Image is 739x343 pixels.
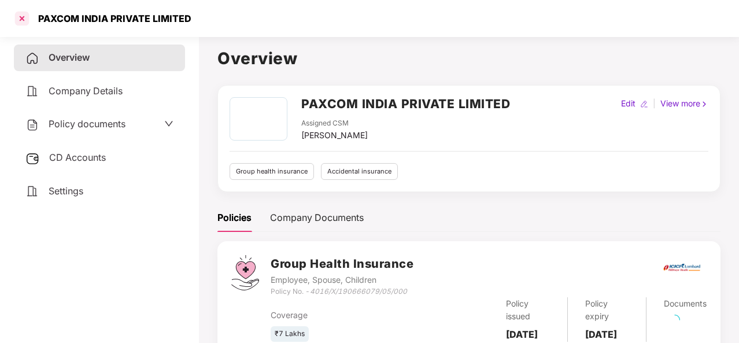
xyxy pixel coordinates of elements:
[664,297,707,310] div: Documents
[49,185,83,197] span: Settings
[271,309,416,322] div: Coverage
[651,97,658,110] div: |
[271,255,413,273] h3: Group Health Insurance
[164,119,173,128] span: down
[231,255,259,290] img: svg+xml;base64,PHN2ZyB4bWxucz0iaHR0cDovL3d3dy53My5vcmcvMjAwMC9zdmciIHdpZHRoPSI0Ny43MTQiIGhlaWdodD...
[25,51,39,65] img: svg+xml;base64,PHN2ZyB4bWxucz0iaHR0cDovL3d3dy53My5vcmcvMjAwMC9zdmciIHdpZHRoPSIyNCIgaGVpZ2h0PSIyNC...
[700,100,708,108] img: rightIcon
[25,185,39,198] img: svg+xml;base64,PHN2ZyB4bWxucz0iaHR0cDovL3d3dy53My5vcmcvMjAwMC9zdmciIHdpZHRoPSIyNCIgaGVpZ2h0PSIyNC...
[31,13,191,24] div: PAXCOM INDIA PRIVATE LIMITED
[25,152,40,165] img: svg+xml;base64,PHN2ZyB3aWR0aD0iMjUiIGhlaWdodD0iMjQiIHZpZXdCb3g9IjAgMCAyNSAyNCIgZmlsbD0ibm9uZSIgeG...
[506,329,538,340] b: [DATE]
[301,94,510,113] h2: PAXCOM INDIA PRIVATE LIMITED
[230,163,314,180] div: Group health insurance
[670,315,680,325] span: loading
[271,326,309,342] div: ₹7 Lakhs
[661,260,703,275] img: icici.png
[301,118,368,129] div: Assigned CSM
[321,163,398,180] div: Accidental insurance
[217,211,252,225] div: Policies
[271,274,413,286] div: Employee, Spouse, Children
[25,84,39,98] img: svg+xml;base64,PHN2ZyB4bWxucz0iaHR0cDovL3d3dy53My5vcmcvMjAwMC9zdmciIHdpZHRoPSIyNCIgaGVpZ2h0PSIyNC...
[49,118,125,130] span: Policy documents
[658,97,711,110] div: View more
[585,329,617,340] b: [DATE]
[25,118,39,132] img: svg+xml;base64,PHN2ZyB4bWxucz0iaHR0cDovL3d3dy53My5vcmcvMjAwMC9zdmciIHdpZHRoPSIyNCIgaGVpZ2h0PSIyNC...
[585,297,629,323] div: Policy expiry
[640,100,648,108] img: editIcon
[49,85,123,97] span: Company Details
[619,97,638,110] div: Edit
[217,46,720,71] h1: Overview
[506,297,550,323] div: Policy issued
[271,286,413,297] div: Policy No. -
[301,129,368,142] div: [PERSON_NAME]
[310,287,407,296] i: 4016/X/190666079/05/000
[49,51,90,63] span: Overview
[270,211,364,225] div: Company Documents
[49,152,106,163] span: CD Accounts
